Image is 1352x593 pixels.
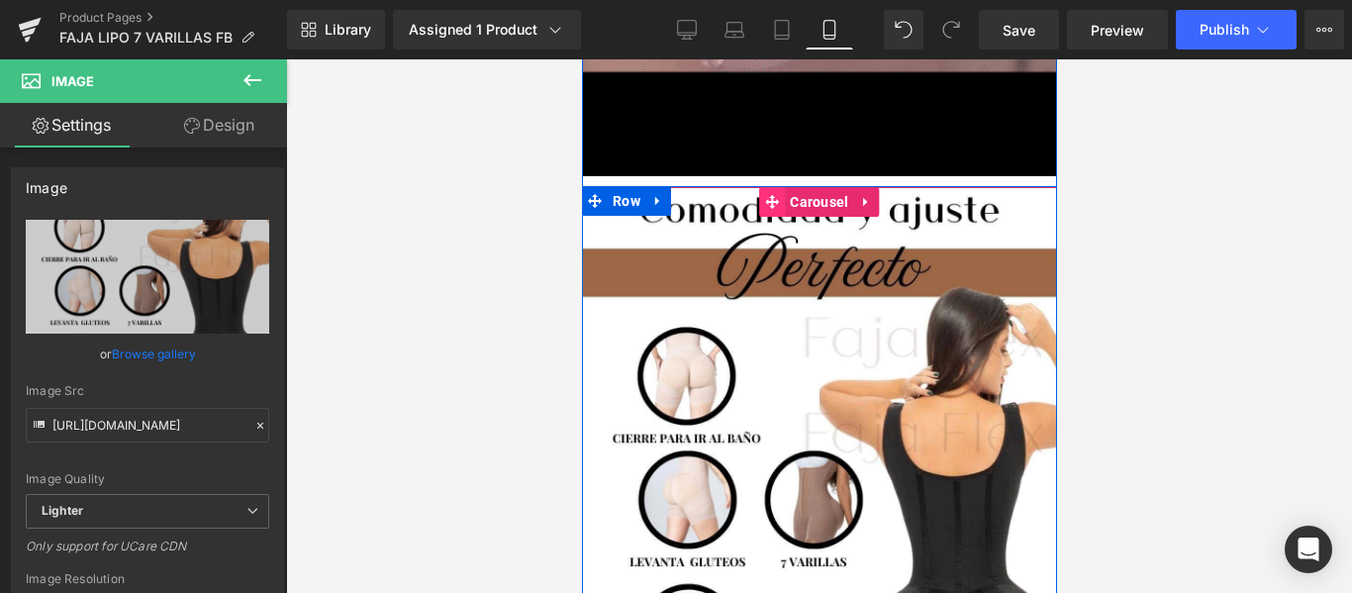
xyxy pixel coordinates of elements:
a: Expand / Collapse [63,127,89,156]
span: Row [26,127,63,156]
span: Image [51,73,94,89]
button: Publish [1176,10,1297,49]
div: Image Resolution [26,572,269,586]
b: Lighter [42,503,83,518]
div: Open Intercom Messenger [1285,526,1332,573]
a: Desktop [663,10,711,49]
div: Image [26,168,67,196]
a: Design [147,103,291,148]
a: New Library [287,10,385,49]
div: Assigned 1 Product [409,20,565,40]
div: or [26,344,269,364]
a: Laptop [711,10,758,49]
span: Save [1003,20,1035,41]
span: FAJA LIPO 7 VARILLAS FB [59,30,233,46]
span: Carousel [203,128,271,157]
span: Publish [1200,22,1249,38]
a: Preview [1067,10,1168,49]
a: Product Pages [59,10,287,26]
a: Expand / Collapse [272,128,298,157]
div: Image Src [26,384,269,398]
span: Preview [1091,20,1144,41]
button: Redo [931,10,971,49]
span: Library [325,21,371,39]
button: Undo [884,10,923,49]
div: Only support for UCare CDN [26,539,269,567]
div: Image Quality [26,472,269,486]
input: Link [26,408,269,443]
button: More [1304,10,1344,49]
a: Browse gallery [112,337,196,371]
a: Tablet [758,10,806,49]
a: Mobile [806,10,853,49]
